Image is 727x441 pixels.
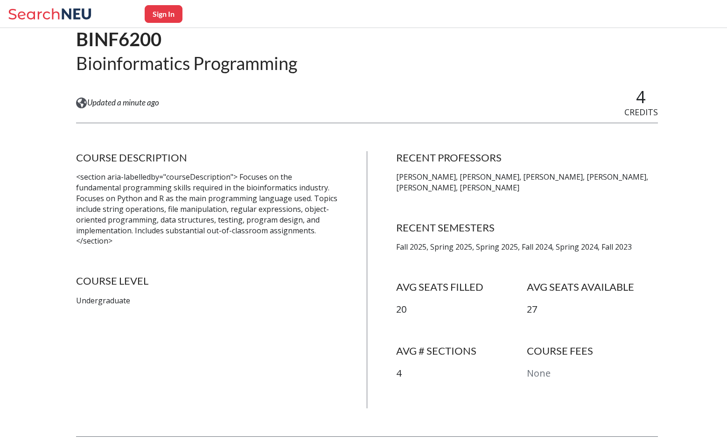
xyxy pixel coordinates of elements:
h4: COURSE DESCRIPTION [76,151,338,164]
p: <section aria-labelledby="courseDescription"> Focuses on the fundamental programming skills requi... [76,172,338,246]
p: Fall 2025, Spring 2025, Spring 2025, Fall 2024, Spring 2024, Fall 2023 [396,242,658,252]
p: 4 [396,367,527,380]
h4: COURSE FEES [527,344,657,357]
h2: Bioinformatics Programming [76,52,297,75]
p: 27 [527,303,657,316]
h4: RECENT PROFESSORS [396,151,658,164]
span: CREDITS [624,106,658,118]
p: Undergraduate [76,295,338,306]
h1: BINF6200 [76,28,297,51]
span: 4 [636,85,646,108]
h4: AVG # SECTIONS [396,344,527,357]
p: [PERSON_NAME], [PERSON_NAME], [PERSON_NAME], [PERSON_NAME], [PERSON_NAME], [PERSON_NAME] [396,172,658,193]
p: None [527,367,657,380]
h4: RECENT SEMESTERS [396,221,658,234]
h4: AVG SEATS FILLED [396,280,527,294]
button: Sign In [145,5,182,23]
span: Updated a minute ago [87,98,159,108]
p: 20 [396,303,527,316]
h4: COURSE LEVEL [76,274,338,287]
h4: AVG SEATS AVAILABLE [527,280,657,294]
